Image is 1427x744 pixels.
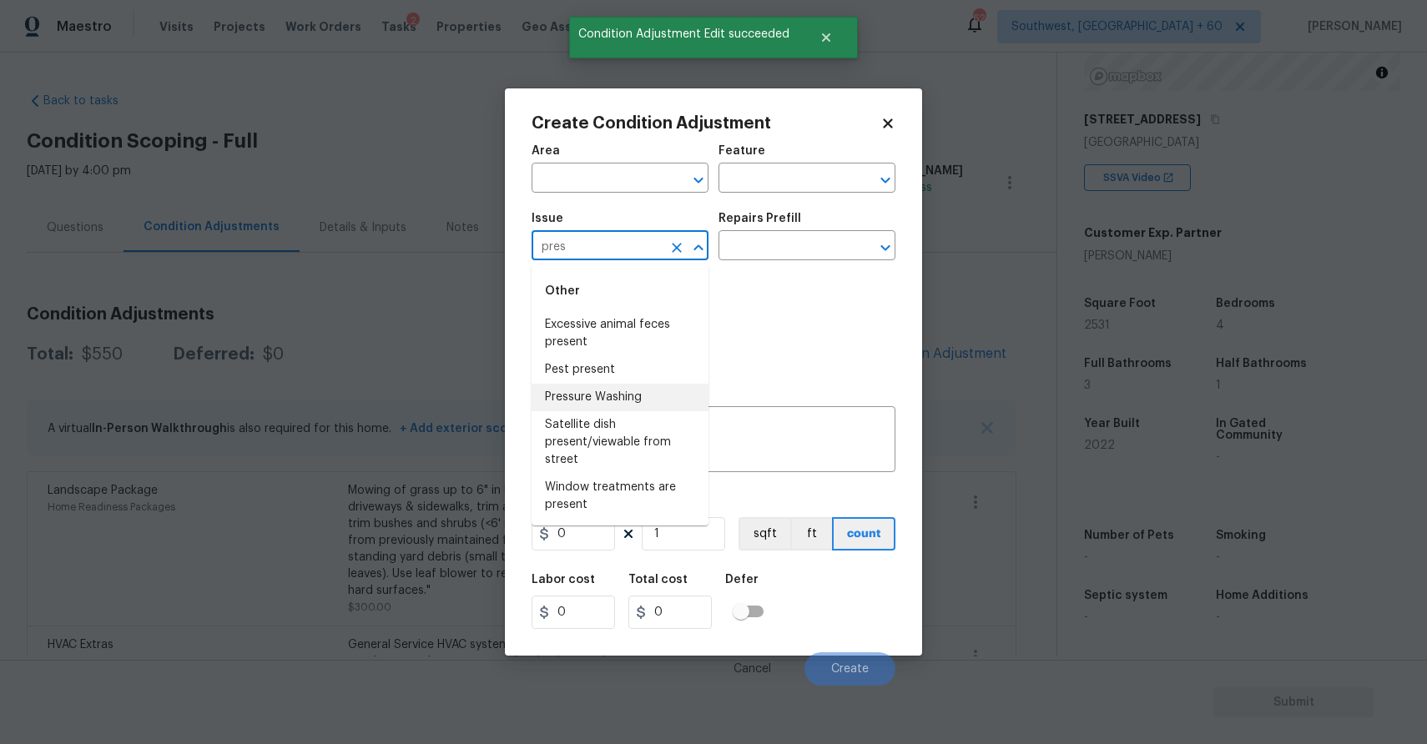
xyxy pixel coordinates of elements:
li: Excessive animal feces present [532,311,708,356]
span: Condition Adjustment Edit succeeded [569,17,799,52]
h5: Defer [725,574,759,586]
li: Satellite dish present/viewable from street [532,411,708,474]
button: sqft [739,517,790,550]
h5: Area [532,145,560,157]
li: Pressure Washing [532,384,708,411]
button: Clear [665,236,688,259]
h5: Issue [532,213,563,224]
button: Cancel [707,652,798,686]
h5: Total cost [628,574,688,586]
button: Open [687,168,710,192]
h5: Repairs Prefill [719,213,801,224]
div: Other [532,271,708,311]
button: Close [799,21,854,54]
button: Open [874,236,897,259]
li: Pest present [532,356,708,384]
h5: Feature [719,145,765,157]
h2: Create Condition Adjustment [532,115,880,132]
button: Close [687,236,710,259]
span: Cancel [734,663,771,676]
button: Open [874,168,897,192]
h5: Labor cost [532,574,595,586]
button: Create [804,652,895,686]
button: count [832,517,895,550]
li: Window treatments are present [532,474,708,519]
button: ft [790,517,832,550]
span: Create [831,663,869,676]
